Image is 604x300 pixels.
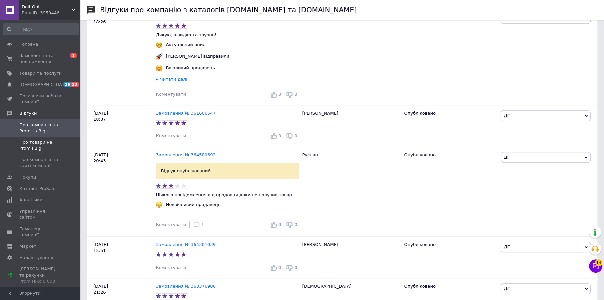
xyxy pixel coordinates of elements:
p: Дякую, швидко та зручно! [156,32,299,38]
div: Опубліковано [404,283,496,289]
span: Читати далі [160,77,187,82]
h1: Відгуки про компанію з каталогів [DOMAIN_NAME] та [DOMAIN_NAME] [100,6,357,14]
span: 0 [278,133,281,138]
span: Відгуки [19,110,37,116]
span: Коментувати [156,265,186,270]
div: 1 [193,221,204,228]
div: [PERSON_NAME] [299,105,401,147]
p: Ніякого повідомлення від продовця доки не получив товар. [156,192,299,198]
div: Коментувати [156,222,186,228]
span: Налаштування [19,255,53,261]
span: Дії [504,244,509,249]
a: Замовлення № 364580692 [156,152,215,157]
span: Про компанію на сайті компанії [19,157,62,169]
span: Покупці [19,174,37,180]
span: 0 [294,133,297,138]
div: [DATE] 18:26 [87,8,156,105]
img: :nerd_face: [156,41,162,48]
div: Опубліковано [404,242,496,248]
div: Відгук опублікований [156,163,299,179]
span: 0 [294,92,297,97]
img: :triumph: [156,201,162,208]
img: :hugging_face: [156,65,162,71]
span: Товари та послуги [19,70,62,76]
span: 26 [63,82,71,87]
span: 23 [71,82,79,87]
span: Дії [504,286,509,291]
div: Ваш ID: 3950446 [22,10,80,16]
span: Головна [19,41,38,47]
span: Коментувати [156,222,186,227]
input: Пошук [3,23,79,35]
a: Замовлення № 363376906 [156,284,215,289]
div: Неввічливий продавець [164,202,222,208]
a: Замовлення № 361606547 [156,111,215,116]
span: 0 [294,222,297,227]
span: 14 [595,259,602,266]
span: Про компанію на Prom та Bigl [19,122,62,134]
a: Замовлення № 364301039 [156,242,215,247]
div: Коментувати [156,133,186,139]
div: Актуальний опис [164,42,207,48]
span: 1 [70,53,77,58]
span: Гаманець компанії [19,226,62,238]
span: Дії [504,155,509,160]
span: Дії [504,113,509,118]
div: [DATE] 18:07 [87,105,156,147]
div: Ввічливий продавець [164,65,216,71]
span: 1 [201,222,204,227]
div: [DATE] 15:51 [87,236,156,278]
span: Управління сайтом [19,208,62,220]
div: Коментувати [156,265,186,271]
div: Руслан [299,147,401,236]
button: Чат з покупцем14 [589,259,602,273]
span: 0 [278,265,281,270]
span: Каталог ProSale [19,186,55,192]
div: Оксана [299,8,401,105]
span: Показники роботи компанії [19,93,62,105]
span: Коментувати [156,92,186,97]
span: 0 [294,265,297,270]
img: :rocket: [156,53,162,60]
span: 0 [278,222,281,227]
div: Prom мікс 6 000 [19,278,62,284]
div: [PERSON_NAME] [299,236,401,278]
div: Коментувати [156,91,186,97]
div: Опубліковано [404,152,496,158]
span: Аналітика [19,197,42,203]
div: Опубліковано [404,110,496,116]
span: [PERSON_NAME] та рахунки [19,266,62,284]
span: Коментувати [156,133,186,138]
div: [PERSON_NAME] відправили [164,53,231,59]
span: Маркет [19,243,36,249]
span: Замовлення та повідомлення [19,53,62,65]
span: [DEMOGRAPHIC_DATA] [19,82,69,88]
span: Про товари на Prom і Bigl [19,139,62,151]
span: 0 [278,92,281,97]
div: Читати далі [156,76,299,84]
div: [DATE] 20:43 [87,147,156,236]
span: Doit Opt [22,4,72,10]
